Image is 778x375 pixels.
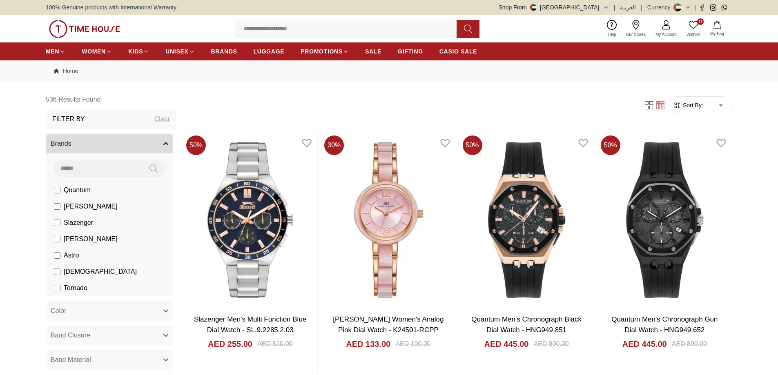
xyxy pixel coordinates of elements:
[64,267,137,277] span: [DEMOGRAPHIC_DATA]
[699,4,705,11] a: Facebook
[211,47,237,55] span: BRANDS
[324,135,344,155] span: 30 %
[54,187,60,193] input: Quantum
[54,252,60,259] input: Astro
[683,31,704,38] span: Wishlist
[211,44,237,59] a: BRANDS
[622,338,667,350] h4: AED 445.00
[614,3,615,11] span: |
[165,47,188,55] span: UNISEX
[672,339,707,349] div: AED 890.00
[333,315,444,334] a: [PERSON_NAME] Women's Analog Pink Dial Watch - K24501-RCPP
[82,47,106,55] span: WOMEN
[54,268,60,275] input: [DEMOGRAPHIC_DATA]
[46,44,65,59] a: MEN
[154,114,170,124] div: Clear
[51,355,91,365] span: Band Material
[54,236,60,242] input: [PERSON_NAME]
[54,285,60,291] input: Tornado
[673,101,703,109] button: Sort By:
[51,331,90,340] span: Band Closure
[398,44,423,59] a: GIFTING
[54,67,78,75] a: Home
[46,47,59,55] span: MEN
[647,3,674,11] div: Currency
[395,339,430,349] div: AED 190.00
[346,338,390,350] h4: AED 133.00
[208,338,252,350] h4: AED 255.00
[604,31,620,38] span: Help
[128,47,143,55] span: KIDS
[254,44,285,59] a: LUGGAGE
[64,234,118,244] span: [PERSON_NAME]
[641,3,642,11] span: |
[64,218,93,228] span: Slazenger
[611,315,718,334] a: Quantum Men's Chronograph Gun Dial Watch - HNG949.652
[165,44,194,59] a: UNISEX
[398,47,423,55] span: GIFTING
[52,114,85,124] h3: Filter By
[533,339,568,349] div: AED 890.00
[82,44,112,59] a: WOMEN
[51,139,71,149] span: Brands
[54,203,60,210] input: [PERSON_NAME]
[46,301,173,321] button: Color
[51,306,66,316] span: Color
[601,135,620,155] span: 50 %
[64,202,118,211] span: [PERSON_NAME]
[186,135,206,155] span: 50 %
[64,185,91,195] span: Quantum
[682,18,705,39] a: 0Wishlist
[459,132,594,308] img: Quantum Men's Chronograph Black Dial Watch - HNG949.851
[64,283,87,293] span: Tornado
[254,47,285,55] span: LUGGAGE
[54,220,60,226] input: Slazenger
[530,4,537,11] img: United Arab Emirates
[46,350,173,370] button: Band Material
[484,338,529,350] h4: AED 445.00
[183,132,317,308] img: Slazenger Men's Multi Function Blue Dial Watch - SL.9.2285.2.03
[694,3,696,11] span: |
[710,4,716,11] a: Instagram
[705,19,729,38] button: My Bag
[194,315,306,334] a: Slazenger Men's Multi Function Blue Dial Watch - SL.9.2285.2.03
[46,326,173,345] button: Band Closure
[463,135,482,155] span: 50 %
[623,31,649,38] span: Our Stores
[128,44,149,59] a: KIDS
[301,47,343,55] span: PROMOTIONS
[64,251,79,260] span: Astro
[46,60,732,82] nav: Breadcrumb
[499,3,609,11] button: Shop From[GEOGRAPHIC_DATA]
[439,47,477,55] span: CASIO SALE
[697,18,704,25] span: 0
[681,101,703,109] span: Sort By:
[652,31,680,38] span: My Account
[46,90,176,109] h6: 536 Results Found
[321,132,455,308] img: Kenneth Scott Women's Analog Pink Dial Watch - K24501-RCPP
[603,18,621,39] a: Help
[620,3,636,11] button: العربية
[257,339,292,349] div: AED 510.00
[301,44,349,59] a: PROMOTIONS
[46,134,173,153] button: Brands
[365,47,381,55] span: SALE
[365,44,381,59] a: SALE
[471,315,582,334] a: Quantum Men's Chronograph Black Dial Watch - HNG949.851
[439,44,477,59] a: CASIO SALE
[49,20,120,38] img: ...
[721,4,727,11] a: Whatsapp
[707,31,727,37] span: My Bag
[597,132,732,308] img: Quantum Men's Chronograph Gun Dial Watch - HNG949.652
[46,3,176,11] span: 100% Genuine products with International Warranty
[621,18,651,39] a: Our Stores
